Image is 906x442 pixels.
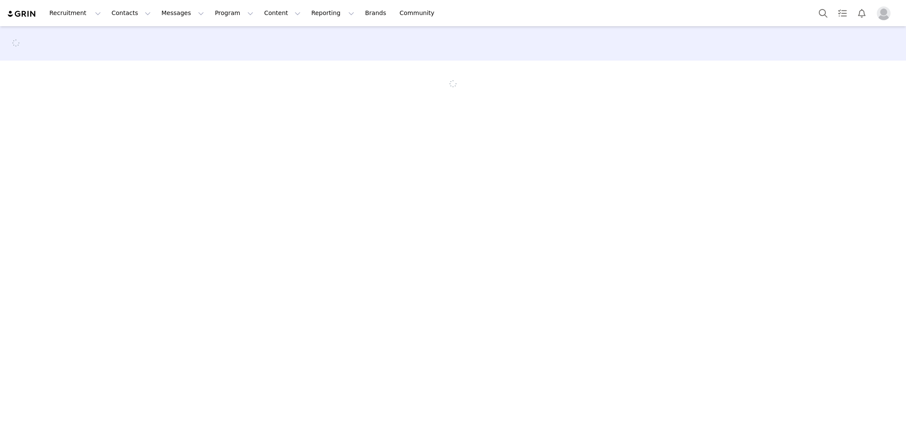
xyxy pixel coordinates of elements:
button: Content [259,3,306,23]
img: grin logo [7,10,37,18]
button: Recruitment [44,3,106,23]
button: Search [814,3,833,23]
button: Notifications [852,3,871,23]
button: Messages [156,3,209,23]
button: Contacts [106,3,156,23]
button: Reporting [306,3,359,23]
a: Community [395,3,444,23]
a: Brands [360,3,394,23]
button: Profile [872,6,899,20]
img: placeholder-profile.jpg [877,6,891,20]
a: Tasks [833,3,852,23]
button: Program [210,3,258,23]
